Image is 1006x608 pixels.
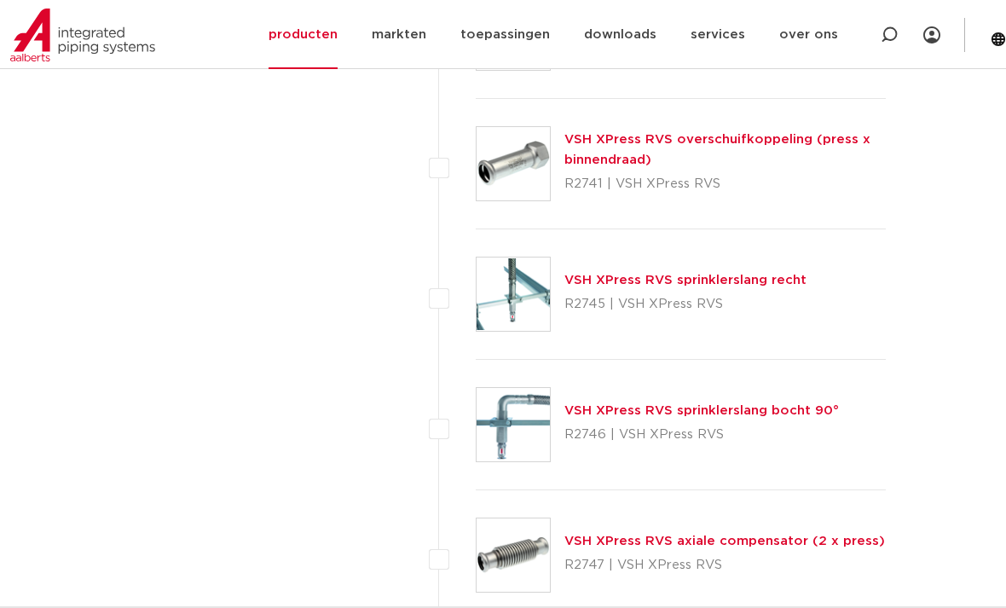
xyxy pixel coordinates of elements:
[564,552,885,579] p: R2747 | VSH XPress RVS
[477,388,550,461] img: Thumbnail for VSH XPress RVS sprinklerslang bocht 90°
[477,127,550,200] img: Thumbnail for VSH XPress RVS overschuifkoppeling (press x binnendraad)
[564,291,807,318] p: R2745 | VSH XPress RVS
[477,518,550,592] img: Thumbnail for VSH XPress RVS axiale compensator (2 x press)
[564,421,839,449] p: R2746 | VSH XPress RVS
[477,258,550,331] img: Thumbnail for VSH XPress RVS sprinklerslang recht
[564,404,839,417] a: VSH XPress RVS sprinklerslang bocht 90°
[564,535,885,547] a: VSH XPress RVS axiale compensator (2 x press)
[564,171,886,198] p: R2741 | VSH XPress RVS
[564,274,807,287] a: VSH XPress RVS sprinklerslang recht
[564,133,870,166] a: VSH XPress RVS overschuifkoppeling (press x binnendraad)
